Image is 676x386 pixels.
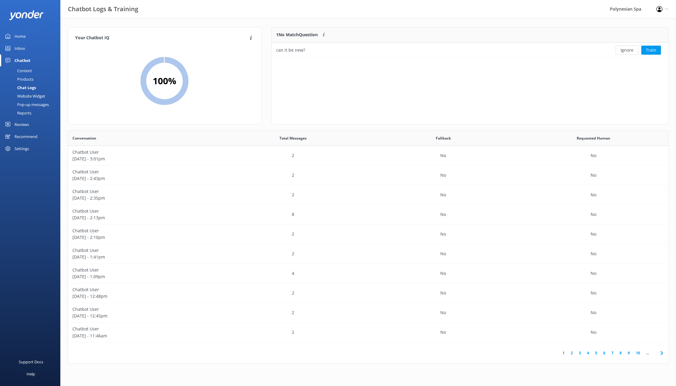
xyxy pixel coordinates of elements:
p: [DATE] - 11:46am [72,333,214,339]
h3: Chatbot Logs & Training [68,4,138,14]
a: 2 [568,350,576,356]
div: Pop-up messages [4,100,49,109]
div: Chatbot [14,54,30,66]
div: row [68,323,668,342]
div: grid [272,43,668,58]
p: No [440,329,446,336]
a: 6 [600,350,608,356]
a: 3 [576,350,584,356]
a: Content [4,66,60,75]
button: Ignore [616,46,638,55]
div: Inbox [14,42,25,54]
p: No [591,290,596,296]
span: ... [643,350,652,356]
p: No [591,172,596,179]
a: 4 [584,350,592,356]
p: [DATE] - 3:01pm [72,156,214,162]
div: Help [27,368,35,380]
p: 2 [292,152,294,159]
p: No [440,231,446,237]
h2: 100 % [153,74,176,88]
p: [DATE] - 2:35pm [72,195,214,201]
p: No [440,211,446,218]
div: row [68,185,668,205]
p: Chatbot User [72,267,214,273]
p: Chatbot User [72,227,214,234]
a: Products [4,75,60,83]
p: 4 [292,270,294,277]
a: 1 [560,350,568,356]
div: Products [4,75,33,83]
img: yonder-white-logo.png [9,10,44,20]
a: 7 [608,350,617,356]
div: Home [14,30,26,42]
p: No [440,270,446,277]
p: [DATE] - 2:10pm [72,234,214,241]
p: No [591,250,596,257]
div: Settings [14,143,29,155]
p: Chatbot User [72,149,214,156]
a: Pop-up messages [4,100,60,109]
p: No [440,309,446,316]
p: 2 [292,191,294,198]
div: row [272,43,668,58]
p: 2 [292,231,294,237]
div: Support Docs [19,356,43,368]
p: Chatbot User [72,247,214,254]
p: [DATE] - 12:45pm [72,313,214,319]
h4: Your Chatbot IQ [75,35,248,41]
p: No [591,270,596,277]
div: row [68,205,668,224]
div: row [68,264,668,283]
p: No [591,231,596,237]
div: row [68,224,668,244]
p: 2 [292,309,294,316]
p: 2 [292,329,294,336]
p: No [591,211,596,218]
p: [DATE] - 1:41pm [72,254,214,260]
button: Train [641,46,661,55]
div: row [68,283,668,303]
p: No [440,191,446,198]
p: 1 No Match Question [276,31,318,38]
p: No [591,309,596,316]
p: No [591,152,596,159]
p: Chatbot User [72,306,214,313]
span: Conversation [72,135,96,141]
div: Reviews [14,118,29,130]
a: Reports [4,109,60,117]
p: No [440,290,446,296]
span: Fallback [436,135,451,141]
p: Chatbot User [72,286,214,293]
span: Total Messages [279,135,307,141]
div: row [68,244,668,264]
p: Chatbot User [72,188,214,195]
p: [DATE] - 2:43pm [72,175,214,182]
p: [DATE] - 2:13pm [72,214,214,221]
p: 8 [292,211,294,218]
p: No [591,191,596,198]
div: Website Widget [4,92,45,100]
div: row [68,303,668,323]
p: No [440,250,446,257]
p: 2 [292,250,294,257]
p: No [440,152,446,159]
p: Chatbot User [72,169,214,175]
a: Chat Logs [4,83,60,92]
p: 2 [292,172,294,179]
p: No [591,329,596,336]
a: 9 [625,350,633,356]
a: 5 [592,350,600,356]
div: Chat Logs [4,83,36,92]
div: can it be new? [276,47,305,53]
span: Requested Human [577,135,610,141]
p: Chatbot User [72,208,214,214]
div: grid [68,146,668,342]
a: 10 [633,350,643,356]
p: Chatbot User [72,326,214,332]
div: row [68,166,668,185]
div: Reports [4,109,31,117]
a: 8 [617,350,625,356]
p: 2 [292,290,294,296]
div: Recommend [14,130,37,143]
